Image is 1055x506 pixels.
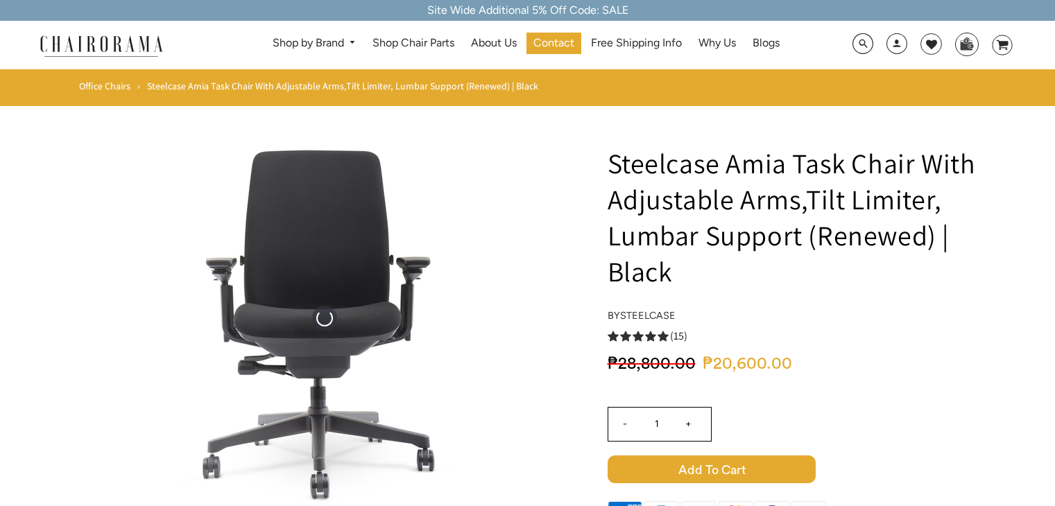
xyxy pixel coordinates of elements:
span: Steelcase Amia Task Chair With Adjustable Arms,Tilt Limiter, Lumbar Support (Renewed) | Black [147,80,538,92]
h1: Steelcase Amia Task Chair With Adjustable Arms,Tilt Limiter, Lumbar Support (Renewed) | Black [608,145,979,289]
span: Why Us [698,36,736,51]
span: Free Shipping Info [591,36,682,51]
span: › [137,80,140,92]
span: Shop Chair Parts [372,36,454,51]
a: Free Shipping Info [584,33,689,54]
a: Shop Chair Parts [366,33,461,54]
a: Why Us [692,33,743,54]
input: - [608,408,642,441]
a: About Us [464,33,524,54]
a: 5.0 rating (15 votes) [608,329,979,343]
span: ₱20,600.00 [703,354,799,374]
a: Amia Chair by chairorama.com [117,310,533,324]
span: Contact [533,36,574,51]
img: WhatsApp_Image_2024-07-12_at_16.23.01.webp [956,33,977,54]
nav: DesktopNavigation [230,33,823,58]
a: Blogs [746,33,787,54]
a: Steelcase [620,309,676,322]
span: (15) [670,329,687,344]
span: ₱28,800.00 [608,354,703,374]
a: Shop by Brand [266,33,363,54]
h4: by [608,310,979,322]
a: Office Chairs [79,80,130,92]
a: Contact [526,33,581,54]
input: + [672,408,705,441]
button: Add to Cart [608,455,979,483]
img: chairorama [32,33,171,58]
span: Blogs [753,36,780,51]
span: About Us [471,36,517,51]
span: Add to Cart [608,455,816,483]
nav: breadcrumbs [79,80,543,99]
